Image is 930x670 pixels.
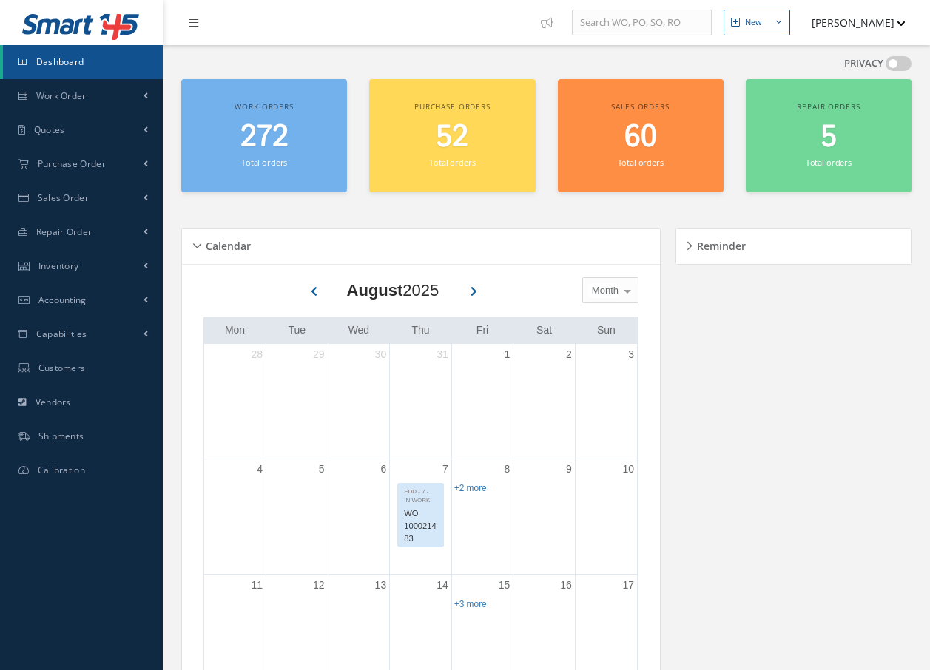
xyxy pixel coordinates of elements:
a: August 14, 2025 [434,575,451,596]
h5: Reminder [693,235,746,253]
span: Capabilities [36,328,87,340]
span: Calibration [38,464,85,476]
td: August 8, 2025 [451,458,513,575]
span: Work orders [235,101,293,112]
span: Vendors [36,396,71,408]
div: 2025 [347,278,439,302]
span: Inventory [38,260,79,272]
a: August 3, 2025 [625,344,637,365]
span: 52 [436,116,468,158]
a: August 17, 2025 [619,575,637,596]
a: August 6, 2025 [377,458,389,480]
span: Repair Order [36,226,92,238]
div: New [745,16,762,29]
button: [PERSON_NAME] [798,8,906,37]
a: August 5, 2025 [316,458,328,480]
span: Purchase Order [38,158,106,170]
a: August 11, 2025 [248,575,266,596]
span: Shipments [38,430,84,442]
span: Purchase orders [414,101,491,112]
a: Sales orders 60 Total orders [558,79,724,192]
a: August 12, 2025 [310,575,328,596]
a: Sunday [594,321,619,339]
input: Search WO, PO, SO, RO [572,10,712,36]
a: August 7, 2025 [439,458,451,480]
a: July 28, 2025 [248,344,266,365]
a: August 10, 2025 [619,458,637,480]
td: July 28, 2025 [204,344,266,458]
h5: Calendar [201,235,251,253]
a: August 9, 2025 [563,458,575,480]
span: Repair orders [797,101,860,112]
span: 5 [821,116,837,158]
td: August 4, 2025 [204,458,266,575]
span: Accounting [38,294,87,306]
a: July 29, 2025 [310,344,328,365]
a: August 2, 2025 [563,344,575,365]
a: August 15, 2025 [496,575,513,596]
span: Sales orders [611,101,669,112]
a: August 4, 2025 [254,458,266,480]
td: August 1, 2025 [451,344,513,458]
td: August 5, 2025 [266,458,328,575]
span: Quotes [34,123,65,136]
a: Friday [474,321,491,339]
label: PRIVACY [844,56,883,71]
div: WO 100021483 [398,505,443,547]
small: Total orders [429,157,475,168]
td: August 2, 2025 [513,344,576,458]
a: Repair orders 5 Total orders [746,79,912,192]
span: Sales Order [38,192,89,204]
a: August 1, 2025 [502,344,513,365]
span: 272 [240,116,289,158]
a: Show 2 more events [454,483,487,493]
span: 60 [624,116,657,158]
small: Total orders [241,157,287,168]
a: August 16, 2025 [557,575,575,596]
a: Saturday [533,321,555,339]
td: August 10, 2025 [575,458,637,575]
a: Monday [222,321,248,339]
td: August 9, 2025 [513,458,576,575]
a: Purchase orders 52 Total orders [369,79,535,192]
td: July 31, 2025 [390,344,452,458]
span: Dashboard [36,55,84,68]
td: July 29, 2025 [266,344,328,458]
small: Total orders [806,157,852,168]
span: Work Order [36,89,87,102]
a: Show 3 more events [454,599,487,609]
a: Dashboard [3,45,163,79]
a: July 30, 2025 [372,344,390,365]
b: August [347,281,403,300]
a: Thursday [408,321,432,339]
a: August 13, 2025 [372,575,390,596]
button: New [724,10,790,35]
a: July 31, 2025 [434,344,451,365]
td: August 3, 2025 [575,344,637,458]
a: August 8, 2025 [502,458,513,480]
a: Wednesday [346,321,373,339]
td: July 30, 2025 [328,344,390,458]
td: August 6, 2025 [328,458,390,575]
span: Month [588,283,619,298]
a: Work orders 272 Total orders [181,79,347,192]
small: Total orders [618,157,664,168]
span: Customers [38,362,86,374]
a: Tuesday [286,321,309,339]
td: August 7, 2025 [390,458,452,575]
div: EDD - 7 - IN WORK [398,484,443,505]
